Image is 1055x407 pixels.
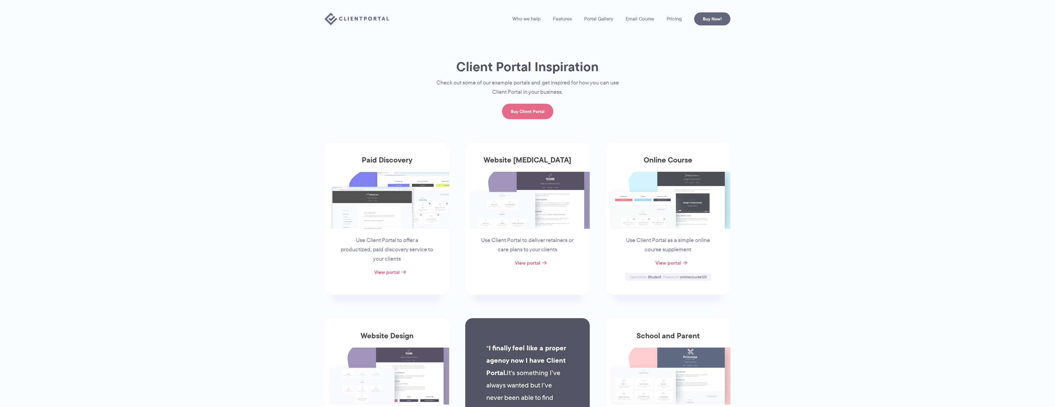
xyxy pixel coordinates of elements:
a: Pricing [667,16,682,21]
h3: Website [MEDICAL_DATA] [465,156,590,172]
a: Buy Client Portal [502,104,553,119]
p: Use Client Portal as a simple online course supplement [621,236,715,254]
a: View portal [655,259,681,266]
a: View portal [515,259,540,266]
p: Use Client Portal to deliver retainers or care plans to your clients [480,236,575,254]
a: Portal Gallery [584,16,613,21]
strong: I finally feel like a proper agency now I have Client Portal. [486,343,566,378]
h1: Client Portal Inspiration [424,58,631,75]
span: Student [648,274,661,279]
h3: Online Course [606,156,730,172]
span: Username [630,274,647,279]
h3: School and Parent [606,331,730,348]
a: Buy Now! [694,12,730,25]
a: View portal [374,268,400,276]
span: Password [663,274,679,279]
a: Who we help [512,16,541,21]
p: Use Client Portal to offer a productized, paid discovery service to your clients [340,236,434,264]
span: onlinecourse123 [680,274,707,279]
h3: Website Design [325,331,449,348]
a: Email Course [626,16,654,21]
h3: Paid Discovery [325,156,449,172]
a: Features [553,16,572,21]
p: Check out some of our example portals and get inspired for how you can use Client Portal in your ... [424,78,631,97]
